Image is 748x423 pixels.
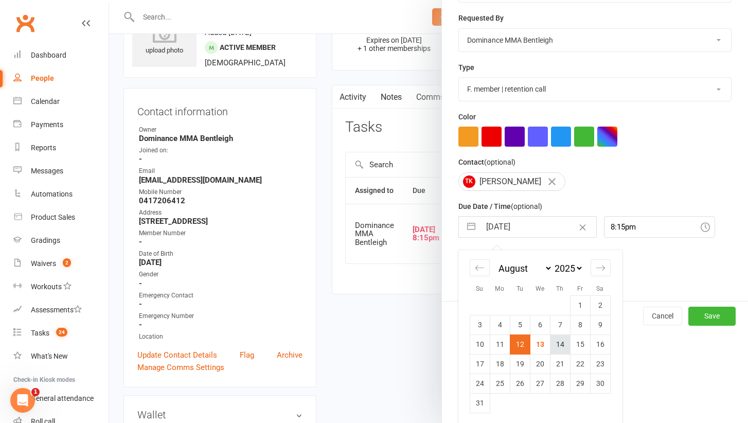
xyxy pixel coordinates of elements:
td: Sunday, August 17, 2025 [470,354,490,374]
span: TK [463,175,475,188]
a: General attendance kiosk mode [13,387,109,410]
a: Automations [13,183,109,206]
div: Workouts [31,283,62,291]
a: Calendar [13,90,109,113]
td: Tuesday, August 5, 2025 [510,315,530,334]
div: Assessments [31,306,82,314]
div: Move forward to switch to the next month. [591,259,611,276]
label: Requested By [458,12,504,24]
div: Gradings [31,236,60,244]
td: Wednesday, August 27, 2025 [530,374,550,393]
td: Friday, August 29, 2025 [570,374,590,393]
iframe: Intercom live chat [10,388,35,413]
div: Messages [31,167,63,175]
a: Messages [13,160,109,183]
div: Product Sales [31,213,75,221]
a: What's New [13,345,109,368]
td: Tuesday, August 26, 2025 [510,374,530,393]
a: Workouts [13,275,109,298]
td: Sunday, August 3, 2025 [470,315,490,334]
td: Thursday, August 28, 2025 [550,374,570,393]
div: What's New [31,352,68,360]
div: Dashboard [31,51,66,59]
div: Payments [31,120,63,129]
label: Type [458,62,474,73]
span: 24 [56,328,67,337]
a: Assessments [13,298,109,322]
label: Contact [458,156,515,168]
span: 2 [63,258,71,267]
a: Dashboard [13,44,109,67]
a: Reports [13,136,109,160]
small: Sa [596,285,603,292]
a: Product Sales [13,206,109,229]
small: Th [556,285,563,292]
div: Tasks [31,329,49,337]
td: Thursday, August 14, 2025 [550,334,570,354]
button: Cancel [643,307,682,325]
td: Wednesday, August 13, 2025 [530,334,550,354]
td: Sunday, August 31, 2025 [470,393,490,413]
td: Saturday, August 30, 2025 [590,374,610,393]
small: (optional) [484,158,515,166]
small: Su [476,285,483,292]
a: People [13,67,109,90]
td: Saturday, August 9, 2025 [590,315,610,334]
td: Sunday, August 10, 2025 [470,334,490,354]
td: Friday, August 15, 2025 [570,334,590,354]
td: Friday, August 8, 2025 [570,315,590,334]
div: [PERSON_NAME] [458,172,565,191]
a: Clubworx [12,10,38,36]
span: 1 [31,388,40,396]
label: Due Date / Time [458,201,542,212]
div: Move backward to switch to the previous month. [470,259,490,276]
small: Tu [517,285,523,292]
div: Calendar [31,97,60,105]
td: Wednesday, August 6, 2025 [530,315,550,334]
div: Reports [31,144,56,152]
small: We [536,285,544,292]
td: Monday, August 11, 2025 [490,334,510,354]
label: Color [458,111,476,122]
small: Mo [495,285,504,292]
td: Wednesday, August 20, 2025 [530,354,550,374]
td: Thursday, August 7, 2025 [550,315,570,334]
div: Waivers [31,259,56,268]
div: Automations [31,190,73,198]
small: (optional) [511,202,542,210]
td: Thursday, August 21, 2025 [550,354,570,374]
a: Waivers 2 [13,252,109,275]
small: Fr [577,285,583,292]
label: Email preferences [458,248,518,259]
td: Saturday, August 16, 2025 [590,334,610,354]
td: Monday, August 4, 2025 [490,315,510,334]
div: General attendance [31,394,94,402]
a: Payments [13,113,109,136]
td: Saturday, August 23, 2025 [590,354,610,374]
td: Tuesday, August 19, 2025 [510,354,530,374]
button: Clear Date [574,217,592,237]
td: Monday, August 25, 2025 [490,374,510,393]
td: Friday, August 22, 2025 [570,354,590,374]
a: Tasks 24 [13,322,109,345]
button: Save [688,307,736,325]
td: Selected. Tuesday, August 12, 2025 [510,334,530,354]
div: People [31,74,54,82]
td: Saturday, August 2, 2025 [590,295,610,315]
td: Friday, August 1, 2025 [570,295,590,315]
td: Monday, August 18, 2025 [490,354,510,374]
td: Sunday, August 24, 2025 [470,374,490,393]
a: Gradings [13,229,109,252]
